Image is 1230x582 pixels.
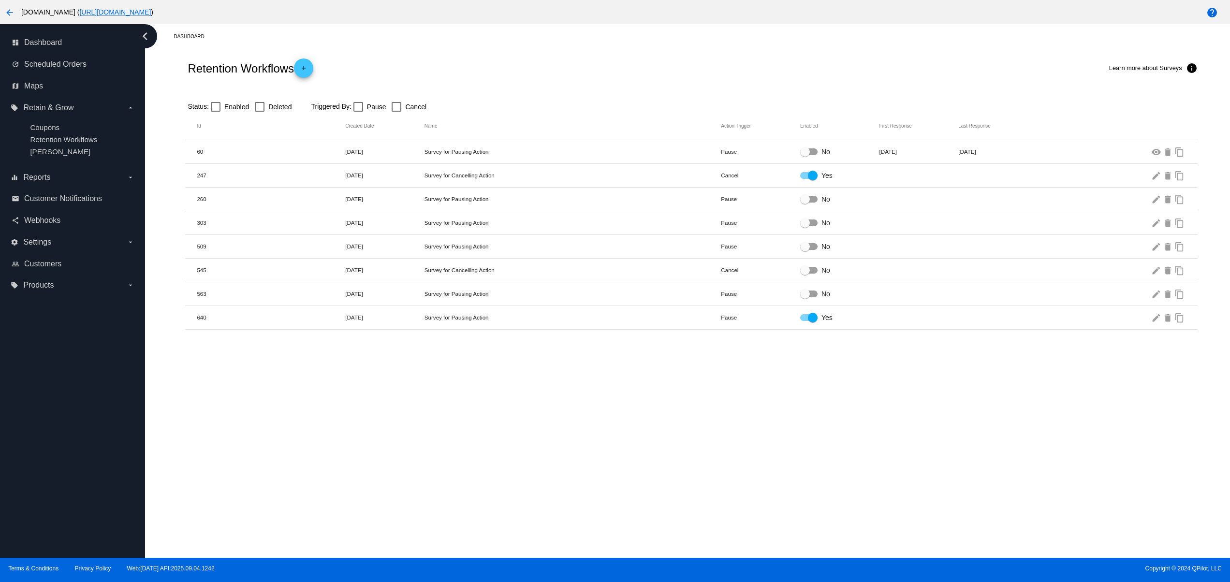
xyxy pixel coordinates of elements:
mat-cell: Survey for Pausing Action [425,219,721,226]
mat-icon: edit [1151,262,1163,277]
mat-cell: 260 [197,196,345,202]
mat-cell: 303 [197,219,345,226]
span: No [821,147,830,157]
span: Yes [821,171,833,180]
mat-cell: 60 [197,148,345,155]
mat-icon: edit [1151,191,1163,206]
mat-cell: Survey for Cancelling Action [425,172,721,178]
mat-icon: content_copy [1174,215,1186,230]
mat-header-cell: Last Response [958,123,1038,129]
mat-cell: 545 [197,267,345,273]
i: arrow_drop_down [127,281,134,289]
a: Web:[DATE] API:2025.09.04.1242 [127,565,215,572]
span: Customers [24,260,61,268]
span: Triggered By: [311,102,351,110]
span: Copyright © 2024 QPilot, LLC [623,565,1222,572]
mat-cell: Pause [721,196,800,202]
mat-icon: edit [1151,168,1163,183]
mat-cell: Pause [721,219,800,226]
mat-icon: content_copy [1174,286,1186,301]
mat-icon: delete [1163,144,1174,159]
mat-cell: [DATE] [345,291,425,297]
a: [PERSON_NAME] [30,147,90,156]
a: Retention Workflows [30,135,97,144]
mat-cell: [DATE] [345,243,425,249]
mat-icon: content_copy [1174,239,1186,254]
mat-cell: Survey for Pausing Action [425,314,721,320]
mat-cell: Survey for Pausing Action [425,291,721,297]
mat-cell: [DATE] [345,172,425,178]
i: arrow_drop_down [127,174,134,181]
mat-cell: [DATE] [958,148,1038,155]
mat-cell: [DATE] [345,314,425,320]
span: No [821,194,830,204]
mat-header-cell: Name [425,123,721,129]
mat-cell: Pause [721,148,800,155]
span: Coupons [30,123,59,131]
i: people_outline [12,260,19,268]
mat-icon: info [1186,62,1198,74]
mat-cell: Survey for Pausing Action [425,148,721,155]
mat-icon: content_copy [1174,191,1186,206]
mat-icon: delete [1163,239,1174,254]
a: email Customer Notifications [12,191,134,206]
span: Reports [23,173,50,182]
i: local_offer [11,104,18,112]
mat-icon: arrow_back [4,7,15,18]
span: Yes [821,313,833,322]
mat-icon: delete [1163,310,1174,325]
mat-icon: content_copy [1174,144,1186,159]
mat-header-cell: First Response [879,123,959,129]
mat-header-cell: Enabled [800,123,879,129]
mat-header-cell: Action Trigger [721,123,800,129]
mat-cell: [DATE] [345,196,425,202]
span: Pause [367,101,386,113]
i: dashboard [12,39,19,46]
mat-cell: Pause [721,291,800,297]
mat-cell: 509 [197,243,345,249]
mat-cell: Cancel [721,267,800,273]
a: update Scheduled Orders [12,57,134,72]
a: [URL][DOMAIN_NAME] [79,8,151,16]
span: No [821,265,830,275]
i: settings [11,238,18,246]
mat-cell: 640 [197,314,345,320]
span: No [821,242,830,251]
mat-cell: [DATE] [345,267,425,273]
mat-icon: help [1206,7,1218,18]
i: equalizer [11,174,18,181]
i: email [12,195,19,203]
span: Retain & Grow [23,103,73,112]
span: [DOMAIN_NAME] ( ) [21,8,153,16]
span: Status: [188,102,209,110]
mat-cell: [DATE] [879,148,959,155]
span: No [821,218,830,228]
i: arrow_drop_down [127,104,134,112]
mat-cell: [DATE] [345,148,425,155]
a: Terms & Conditions [8,565,59,572]
mat-cell: Cancel [721,172,800,178]
span: Products [23,281,54,290]
span: Deleted [268,101,292,113]
mat-icon: delete [1163,286,1174,301]
mat-cell: Survey for Pausing Action [425,243,721,249]
span: Customer Notifications [24,194,102,203]
mat-cell: 563 [197,291,345,297]
i: arrow_drop_down [127,238,134,246]
a: Privacy Policy [75,565,111,572]
h2: Retention Workflows [188,58,313,78]
mat-icon: content_copy [1174,262,1186,277]
span: Scheduled Orders [24,60,87,69]
mat-cell: Survey for Cancelling Action [425,267,721,273]
span: Cancel [405,101,426,113]
span: Dashboard [24,38,62,47]
span: Webhooks [24,216,60,225]
mat-icon: content_copy [1174,168,1186,183]
mat-cell: [DATE] [345,219,425,226]
span: Enabled [224,101,249,113]
mat-header-cell: Created Date [345,123,425,129]
a: dashboard Dashboard [12,35,134,50]
mat-cell: Pause [721,314,800,320]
